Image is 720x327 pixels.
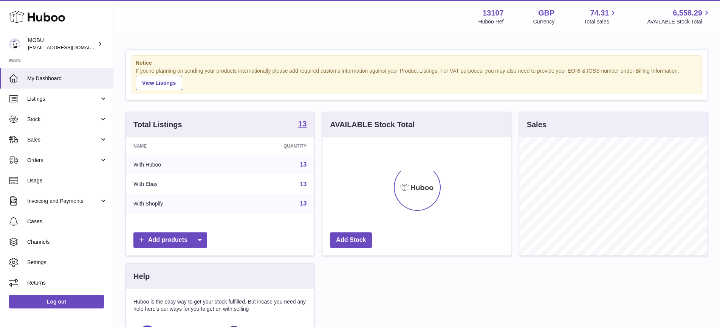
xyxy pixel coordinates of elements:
[483,8,504,18] strong: 13107
[126,137,228,155] th: Name
[27,75,107,82] span: My Dashboard
[647,8,711,25] a: 6,558.29 AVAILABLE Stock Total
[300,200,307,207] a: 13
[9,38,20,50] img: mo@mobu.co.uk
[27,198,99,205] span: Invoicing and Payments
[584,8,618,25] a: 74.31 Total sales
[28,37,96,51] div: MOBU
[28,44,111,50] span: [EMAIL_ADDRESS][DOMAIN_NAME]
[27,259,107,266] span: Settings
[298,120,307,129] a: 13
[136,59,698,67] strong: Notice
[298,120,307,128] strong: 13
[27,116,99,123] span: Stock
[27,136,99,143] span: Sales
[126,174,228,194] td: With Ebay
[330,120,414,130] h3: AVAILABLE Stock Total
[133,232,207,248] a: Add products
[27,95,99,103] span: Listings
[584,18,618,25] span: Total sales
[330,232,372,248] a: Add Stock
[126,194,228,213] td: With Shopify
[647,18,711,25] span: AVAILABLE Stock Total
[126,155,228,174] td: With Huboo
[27,238,107,246] span: Channels
[133,298,307,313] p: Huboo is the easy way to get your stock fulfilled. But incase you need any help here's our ways f...
[27,279,107,287] span: Returns
[527,120,547,130] h3: Sales
[590,8,609,18] span: 74.31
[478,18,504,25] div: Huboo Ref
[300,161,307,168] a: 13
[9,295,104,308] a: Log out
[538,8,554,18] strong: GBP
[300,181,307,187] a: 13
[27,218,107,225] span: Cases
[133,120,182,130] h3: Total Listings
[27,157,99,164] span: Orders
[228,137,314,155] th: Quantity
[673,8,702,18] span: 6,558.29
[136,67,698,90] div: If you're planning on sending your products internationally please add required customs informati...
[136,76,182,90] a: View Listings
[27,177,107,184] span: Usage
[133,271,150,282] h3: Help
[533,18,555,25] div: Currency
